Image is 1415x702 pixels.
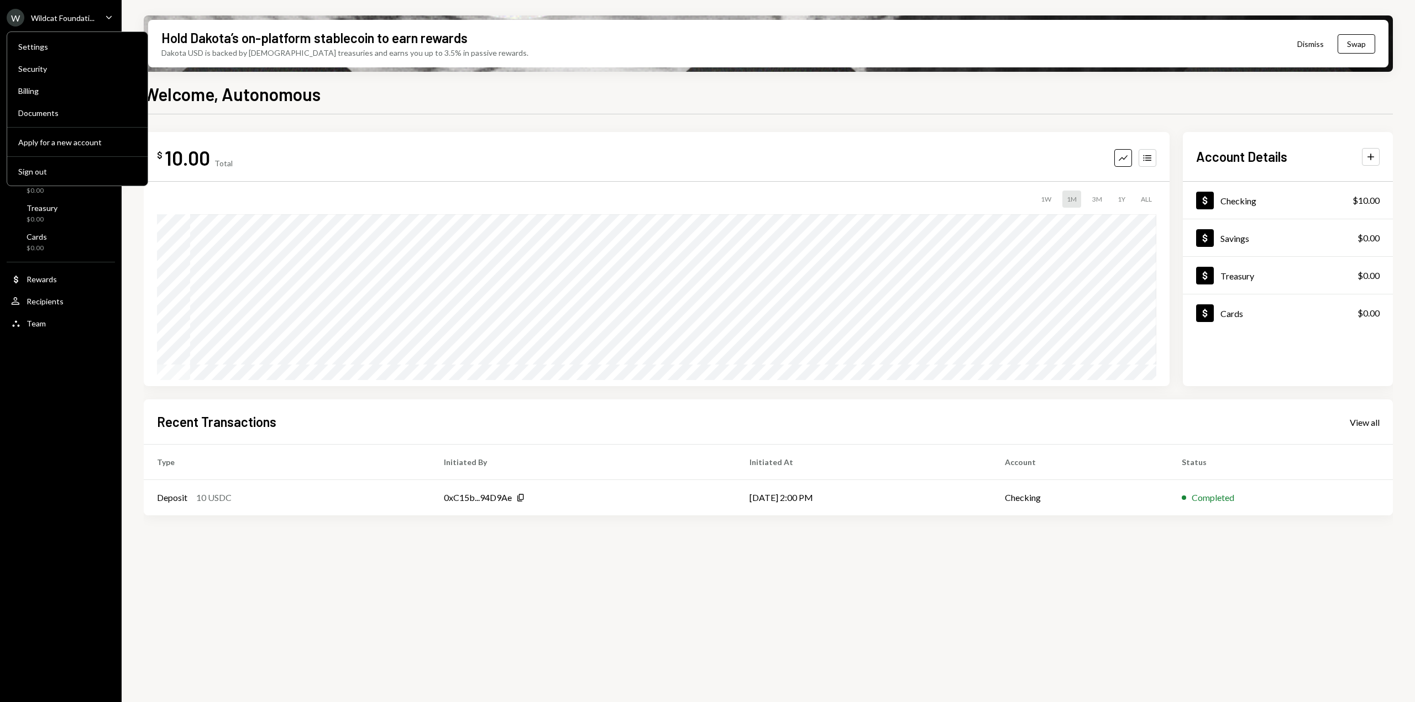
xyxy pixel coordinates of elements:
div: 1M [1062,191,1081,208]
div: 10 USDC [196,491,232,504]
div: Documents [18,108,137,118]
div: $0.00 [27,186,53,196]
div: Total [214,159,233,168]
th: Type [144,445,431,480]
div: $ [157,150,163,161]
button: Sign out [12,162,143,182]
a: Billing [12,81,143,101]
a: Settings [12,36,143,56]
a: Checking$10.00 [1183,182,1393,219]
a: Treasury$0.00 [1183,257,1393,294]
div: Billing [18,86,137,96]
h1: Welcome, Autonomous [144,83,321,105]
div: Sign out [18,167,137,176]
th: Initiated By [431,445,736,480]
div: W [7,9,24,27]
div: Completed [1192,491,1234,504]
div: Hold Dakota’s on-platform stablecoin to earn rewards [161,29,468,47]
a: Treasury$0.00 [7,200,115,226]
div: 1W [1036,191,1056,208]
a: Security [12,59,143,78]
div: $0.00 [27,215,57,224]
div: $0.00 [1358,307,1380,320]
div: Savings [1220,233,1249,244]
a: Cards$0.00 [1183,294,1393,331]
a: Team [7,313,115,333]
button: Dismiss [1283,31,1338,57]
th: Initiated At [736,445,992,480]
div: Treasury [27,203,57,213]
a: Rewards [7,269,115,289]
div: Security [18,64,137,73]
div: 3M [1088,191,1107,208]
button: Apply for a new account [12,133,143,152]
div: $10.00 [1353,194,1380,207]
td: Checking [992,480,1168,515]
div: Team [27,319,46,328]
div: Treasury [1220,271,1254,281]
div: Recipients [27,297,64,306]
div: ALL [1136,191,1156,208]
div: Dakota USD is backed by [DEMOGRAPHIC_DATA] treasuries and earns you up to 3.5% in passive rewards. [161,47,528,59]
div: Deposit [157,491,187,504]
td: [DATE] 2:00 PM [736,480,992,515]
div: Settings [18,42,137,51]
div: Wildcat Foundati... [31,13,95,23]
div: Cards [27,232,47,241]
button: Swap [1338,34,1375,54]
div: Rewards [27,275,57,284]
div: 0xC15b...94D9Ae [444,491,512,504]
div: 1Y [1113,191,1130,208]
div: 10.00 [165,145,210,170]
div: Cards [1220,308,1243,319]
h2: Account Details [1196,147,1287,166]
th: Status [1168,445,1393,480]
div: $0.00 [27,244,47,253]
div: $0.00 [1358,231,1380,245]
div: $0.00 [1358,269,1380,282]
a: Documents [12,103,143,123]
a: Recipients [7,291,115,311]
a: Cards$0.00 [7,229,115,255]
div: Apply for a new account [18,138,137,147]
div: View all [1350,417,1380,428]
a: Savings$0.00 [1183,219,1393,256]
th: Account [992,445,1168,480]
div: Checking [1220,196,1256,206]
a: View all [1350,416,1380,428]
h2: Recent Transactions [157,413,276,431]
